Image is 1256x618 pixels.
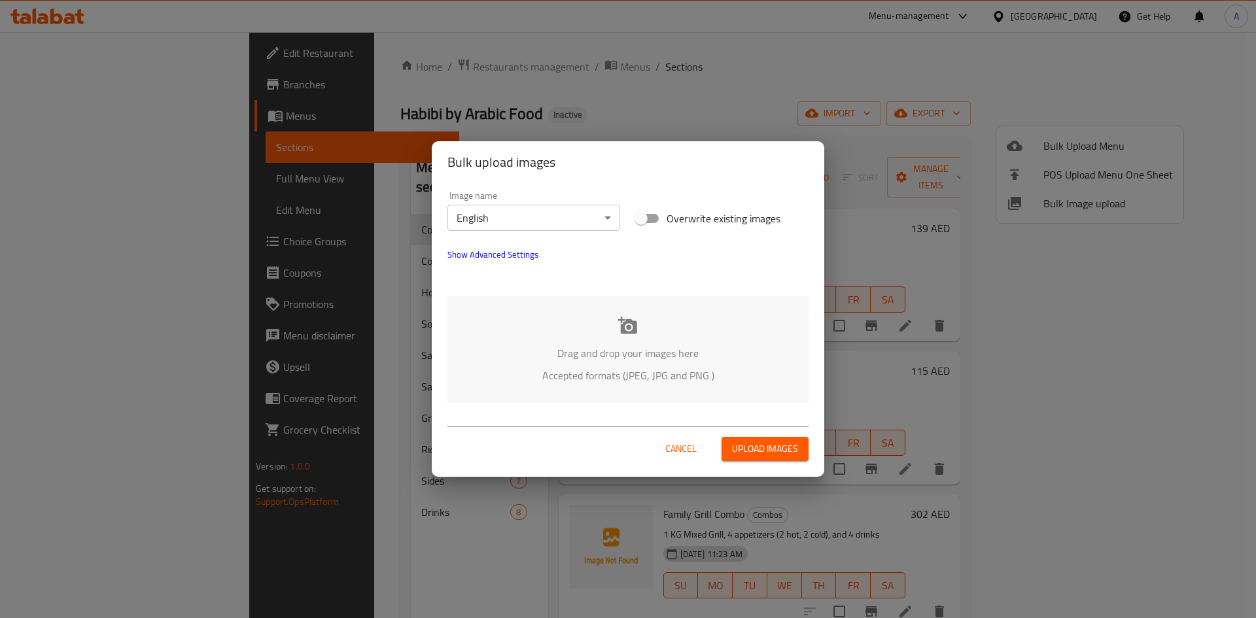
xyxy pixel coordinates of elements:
p: Accepted formats (JPEG, JPG and PNG ) [467,368,789,383]
p: Drag and drop your images here [467,345,789,361]
button: show more [440,239,546,270]
button: Upload images [722,437,809,461]
div: English [447,205,620,231]
span: Overwrite existing images [667,211,780,226]
button: Cancel [660,437,702,461]
span: Upload images [732,441,798,457]
span: Show Advanced Settings [447,247,538,262]
span: Cancel [665,441,697,457]
h2: Bulk upload images [447,152,809,173]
